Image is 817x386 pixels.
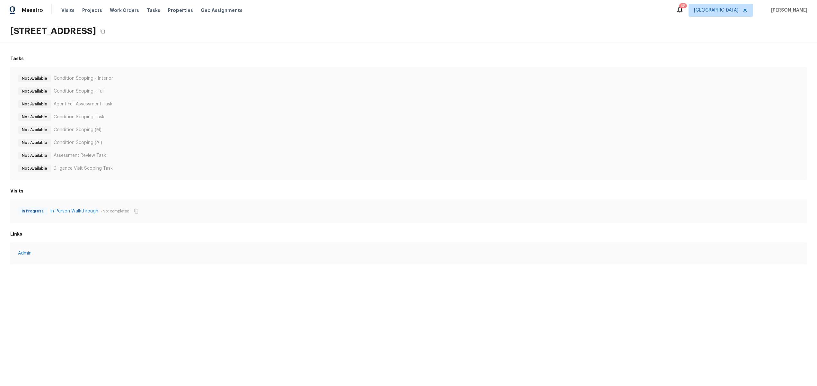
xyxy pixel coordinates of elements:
[694,7,738,13] span: [GEOGRAPHIC_DATA]
[10,55,807,62] h6: Tasks
[168,7,193,13] span: Properties
[769,7,807,13] span: [PERSON_NAME]
[54,88,104,94] p: Condition Scoping - Full
[54,165,113,172] p: Diligence Visit Scoping Task
[201,7,242,13] span: Geo Assignments
[101,209,129,214] p: - Not completed
[19,152,50,159] span: Not Available
[110,7,139,13] span: Work Orders
[147,8,160,13] span: Tasks
[54,152,106,159] p: Assessment Review Task
[18,250,799,256] a: Admin
[54,114,104,120] p: Condition Scoping Task
[99,27,107,35] button: Copy Address
[54,101,112,107] p: Agent Full Assessment Task
[19,101,50,107] span: Not Available
[50,208,98,214] a: In-Person Walkthrough
[10,188,807,194] h6: Visits
[10,231,807,237] h6: Links
[19,165,50,172] span: Not Available
[19,114,50,120] span: Not Available
[19,127,50,133] span: Not Available
[132,207,140,215] button: Copy Visit ID
[54,139,102,146] p: Condition Scoping (AI)
[681,3,686,9] div: 48
[61,7,75,13] span: Visits
[82,7,102,13] span: Projects
[22,7,43,13] span: Maestro
[54,75,113,82] p: Condition Scoping - Interior
[19,75,50,82] span: Not Available
[54,127,101,133] p: Condition Scoping (M)
[19,208,46,214] span: In Progress
[19,88,50,94] span: Not Available
[10,25,96,37] h2: [STREET_ADDRESS]
[19,139,50,146] span: Not Available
